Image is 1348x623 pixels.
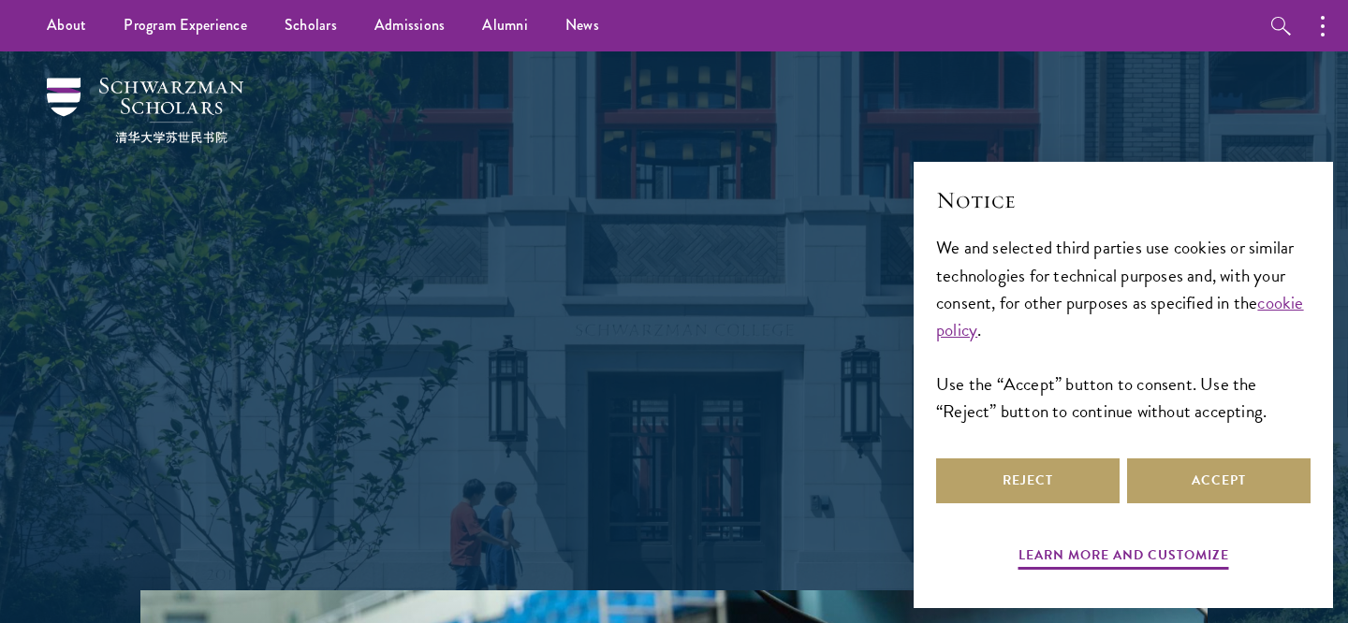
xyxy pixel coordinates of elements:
[936,184,1311,216] h2: Notice
[936,458,1120,503] button: Reject
[47,78,243,143] img: Schwarzman Scholars
[1018,543,1229,572] button: Learn more and customize
[936,289,1304,343] a: cookie policy
[936,234,1311,424] div: We and selected third parties use cookies or similar technologies for technical purposes and, wit...
[1127,458,1311,503] button: Accept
